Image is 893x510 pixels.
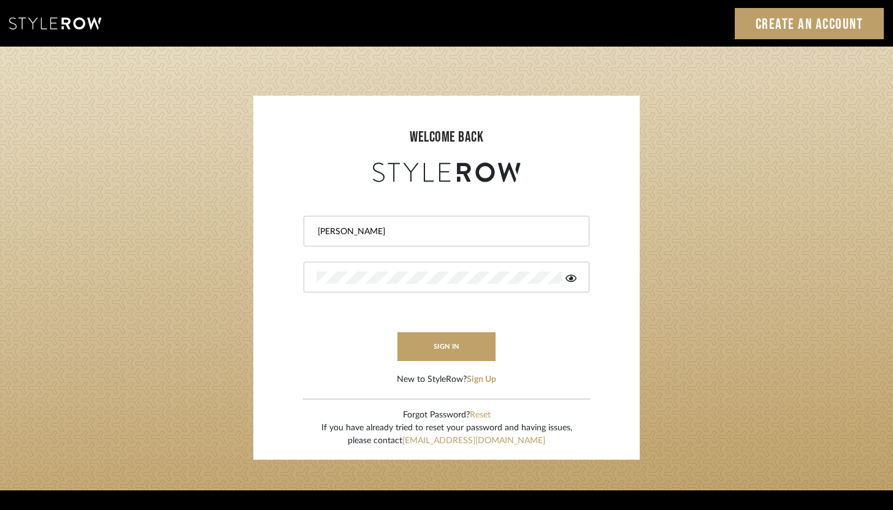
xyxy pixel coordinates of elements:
div: New to StyleRow? [397,373,496,386]
input: Email Address [316,226,573,238]
div: welcome back [266,126,627,148]
div: Forgot Password? [321,409,572,422]
div: If you have already tried to reset your password and having issues, please contact [321,422,572,447]
button: sign in [397,332,496,361]
a: Create an Account [735,8,884,39]
button: Sign Up [467,373,496,386]
a: [EMAIL_ADDRESS][DOMAIN_NAME] [402,436,545,445]
button: Reset [470,409,491,422]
